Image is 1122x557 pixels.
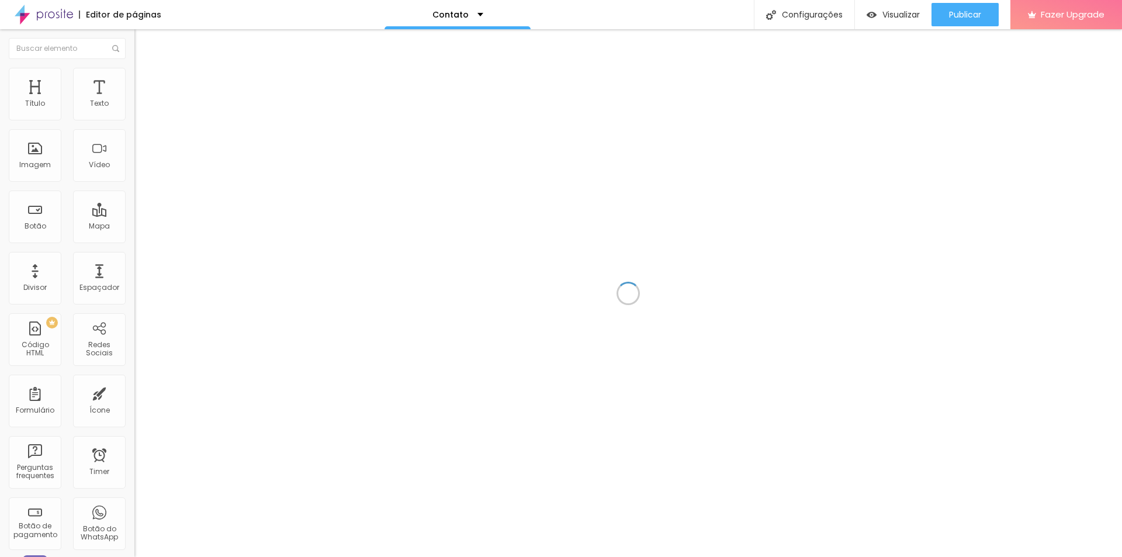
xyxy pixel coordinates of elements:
[79,283,119,292] div: Espaçador
[23,283,47,292] div: Divisor
[12,463,58,480] div: Perguntas frequentes
[25,99,45,108] div: Título
[19,161,51,169] div: Imagem
[89,406,110,414] div: Ícone
[12,341,58,358] div: Código HTML
[90,99,109,108] div: Texto
[882,10,920,19] span: Visualizar
[76,341,122,358] div: Redes Sociais
[89,222,110,230] div: Mapa
[1041,9,1104,19] span: Fazer Upgrade
[867,10,877,20] img: view-1.svg
[89,468,109,476] div: Timer
[79,11,161,19] div: Editor de páginas
[949,10,981,19] span: Publicar
[766,10,776,20] img: Icone
[855,3,931,26] button: Visualizar
[25,222,46,230] div: Botão
[16,406,54,414] div: Formulário
[931,3,999,26] button: Publicar
[89,161,110,169] div: Vídeo
[432,11,469,19] p: Contato
[9,38,126,59] input: Buscar elemento
[76,525,122,542] div: Botão do WhatsApp
[12,522,58,539] div: Botão de pagamento
[112,45,119,52] img: Icone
